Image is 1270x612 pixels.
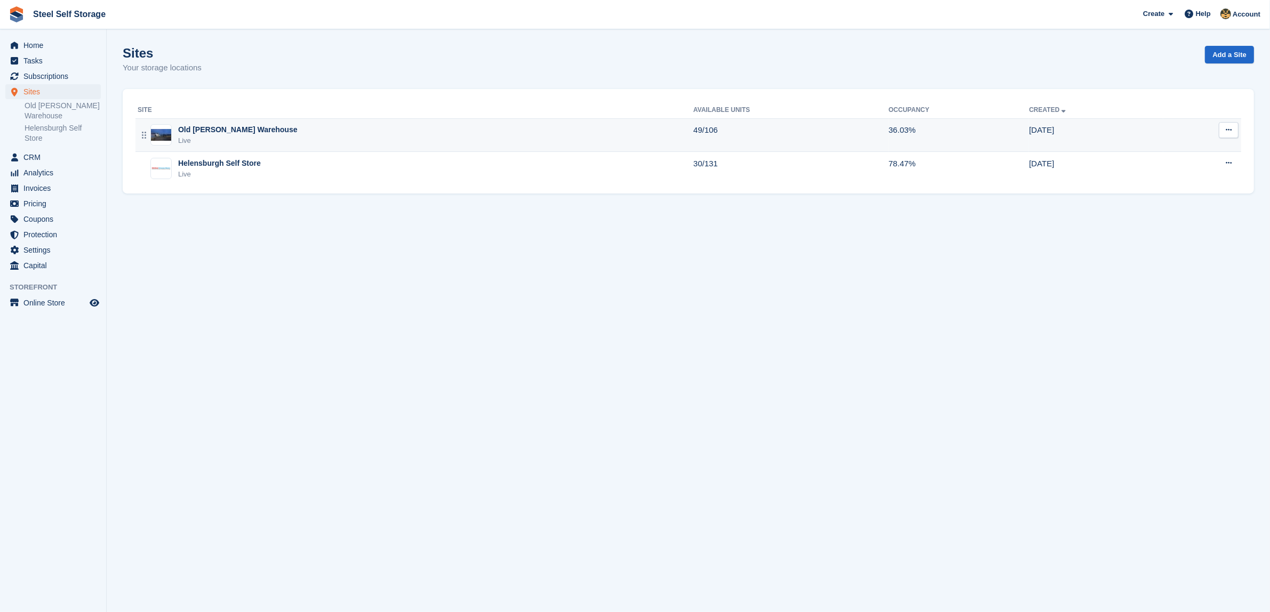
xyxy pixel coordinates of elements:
[23,258,87,273] span: Capital
[123,62,202,74] p: Your storage locations
[23,243,87,257] span: Settings
[25,123,101,143] a: Helensburgh Self Store
[1196,9,1211,19] span: Help
[1220,9,1231,19] img: James Steel
[889,118,1029,152] td: 36.03%
[10,282,106,293] span: Storefront
[23,84,87,99] span: Sites
[693,102,889,119] th: Available Units
[5,84,101,99] a: menu
[23,227,87,242] span: Protection
[135,102,693,119] th: Site
[5,150,101,165] a: menu
[88,296,101,309] a: Preview store
[123,46,202,60] h1: Sites
[1029,106,1068,114] a: Created
[5,196,101,211] a: menu
[178,158,261,169] div: Helensburgh Self Store
[23,150,87,165] span: CRM
[23,181,87,196] span: Invoices
[5,258,101,273] a: menu
[23,212,87,227] span: Coupons
[5,38,101,53] a: menu
[5,243,101,257] a: menu
[889,152,1029,185] td: 78.47%
[1143,9,1164,19] span: Create
[693,118,889,152] td: 49/106
[23,165,87,180] span: Analytics
[1205,46,1254,63] a: Add a Site
[178,135,298,146] div: Live
[693,152,889,185] td: 30/131
[5,295,101,310] a: menu
[5,69,101,84] a: menu
[9,6,25,22] img: stora-icon-8386f47178a22dfd0bd8f6a31ec36ba5ce8667c1dd55bd0f319d3a0aa187defe.svg
[151,129,171,141] img: Image of Old Kilpatrick Warehouse site
[5,181,101,196] a: menu
[5,227,101,242] a: menu
[5,212,101,227] a: menu
[23,196,87,211] span: Pricing
[5,165,101,180] a: menu
[1029,152,1163,185] td: [DATE]
[5,53,101,68] a: menu
[1029,118,1163,152] td: [DATE]
[889,102,1029,119] th: Occupancy
[25,101,101,121] a: Old [PERSON_NAME] Warehouse
[1233,9,1260,20] span: Account
[151,167,171,171] img: Image of Helensburgh Self Store site
[178,169,261,180] div: Live
[23,69,87,84] span: Subscriptions
[23,53,87,68] span: Tasks
[23,295,87,310] span: Online Store
[178,124,298,135] div: Old [PERSON_NAME] Warehouse
[23,38,87,53] span: Home
[29,5,110,23] a: Steel Self Storage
